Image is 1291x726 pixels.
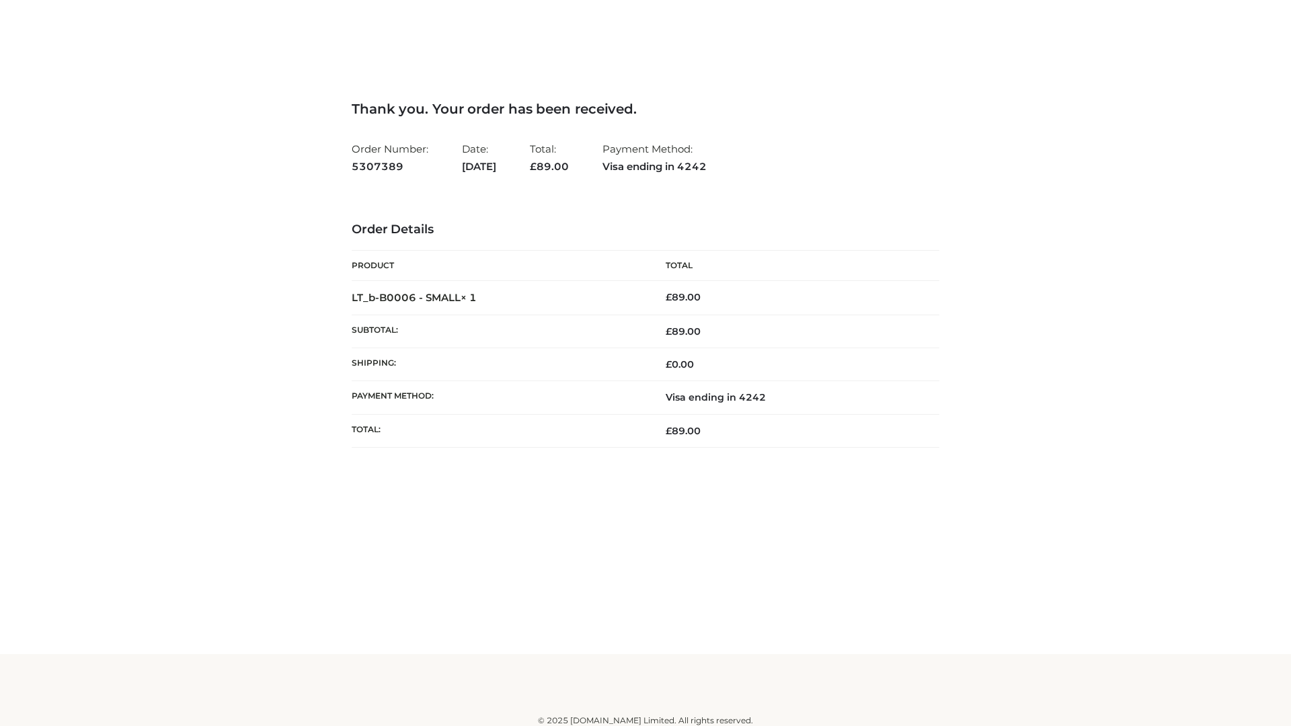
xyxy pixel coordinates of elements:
td: Visa ending in 4242 [645,381,939,414]
li: Date: [462,137,496,178]
span: £ [666,358,672,370]
strong: Visa ending in 4242 [602,158,707,175]
span: £ [666,291,672,303]
span: 89.00 [666,425,701,437]
strong: LT_b-B0006 - SMALL [352,291,477,304]
th: Payment method: [352,381,645,414]
strong: [DATE] [462,158,496,175]
span: £ [530,160,537,173]
bdi: 0.00 [666,358,694,370]
strong: 5307389 [352,158,428,175]
span: £ [666,425,672,437]
bdi: 89.00 [666,291,701,303]
th: Subtotal: [352,315,645,348]
h3: Thank you. Your order has been received. [352,101,939,117]
span: £ [666,325,672,337]
h3: Order Details [352,223,939,237]
li: Order Number: [352,137,428,178]
th: Total [645,251,939,281]
li: Payment Method: [602,137,707,178]
span: 89.00 [666,325,701,337]
strong: × 1 [461,291,477,304]
span: 89.00 [530,160,569,173]
th: Total: [352,414,645,447]
th: Product [352,251,645,281]
li: Total: [530,137,569,178]
th: Shipping: [352,348,645,381]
